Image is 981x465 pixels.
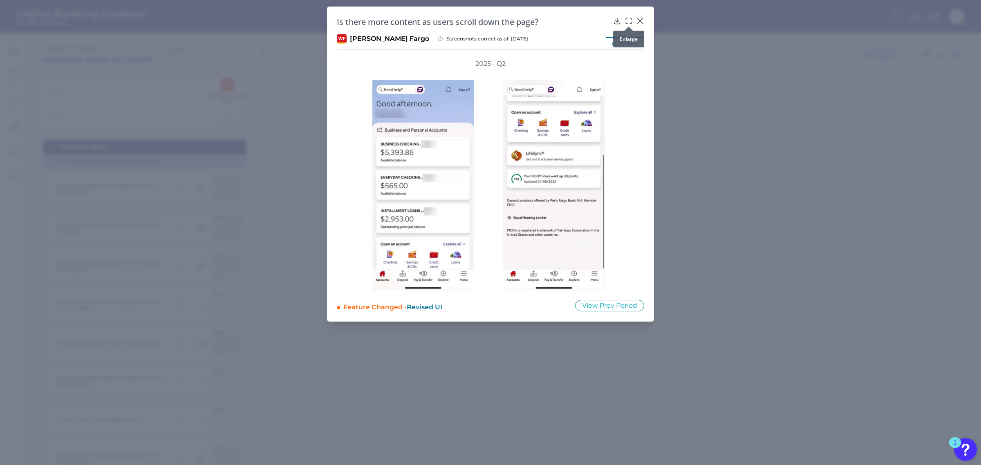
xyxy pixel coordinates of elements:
div: Feature Changed - [343,300,564,312]
img: 6807B-WELLSFARGO-MS-Q2-2025.png [503,80,605,290]
div: image(s) [606,37,644,49]
span: Screenshots correct as of: [DATE] [446,36,528,42]
div: Enlarge [613,31,644,47]
button: Open Resource Center, 1 new notification [954,438,977,461]
button: View Prev Period [575,300,644,311]
div: 1 [953,443,957,453]
img: Wells Fargo [337,34,347,44]
h2: Is there more content as users scroll down the page? [337,16,610,27]
span: [PERSON_NAME] Fargo [350,34,429,43]
span: Revised UI [407,303,442,311]
h3: 2025 - Q2 [475,59,506,68]
img: 6807A-WELLSFARGO-MS-Q2-2025.png [372,80,474,290]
